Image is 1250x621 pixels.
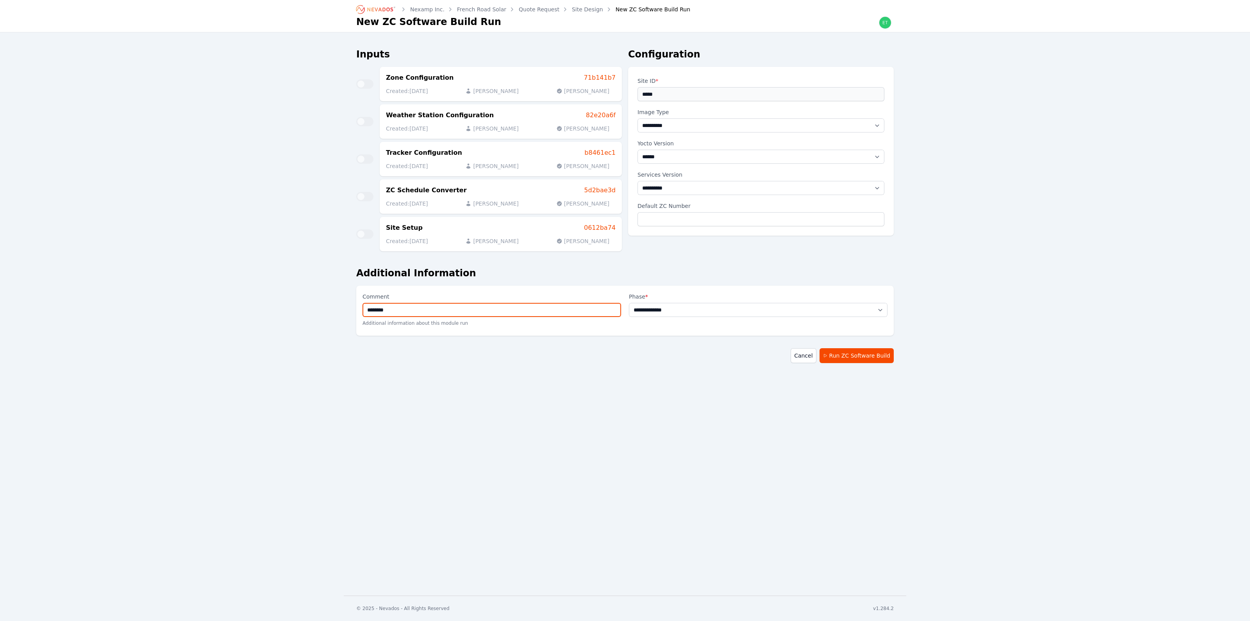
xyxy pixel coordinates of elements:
[791,348,816,363] a: Cancel
[386,73,454,82] h3: Zone Configuration
[410,5,445,13] a: Nexamp Inc.
[584,186,616,195] a: 5d2bae3d
[386,223,423,233] h3: Site Setup
[457,5,506,13] a: French Road Solar
[556,125,609,132] p: [PERSON_NAME]
[605,5,690,13] div: New ZC Software Build Run
[556,87,609,95] p: [PERSON_NAME]
[362,292,621,303] label: Comment
[820,348,894,363] button: Run ZC Software Build
[356,16,501,28] h1: New ZC Software Build Run
[572,5,603,13] a: Site Design
[556,200,609,208] p: [PERSON_NAME]
[465,87,518,95] p: [PERSON_NAME]
[584,223,616,233] a: 0612ba74
[386,237,428,245] p: Created: [DATE]
[356,48,622,61] h2: Inputs
[556,162,609,170] p: [PERSON_NAME]
[873,605,894,612] div: v1.284.2
[362,317,621,329] p: Additional information about this module run
[879,16,891,29] img: ethan.harte@nevados.solar
[356,3,690,16] nav: Breadcrumb
[637,139,884,148] label: Yocto Version
[465,125,518,132] p: [PERSON_NAME]
[584,73,616,82] a: 71b141b7
[637,201,884,212] label: Default ZC Number
[465,237,518,245] p: [PERSON_NAME]
[356,605,450,612] div: © 2025 - Nevados - All Rights Reserved
[586,111,616,120] a: 82e20a6f
[584,148,616,157] a: b8461ec1
[386,186,467,195] h3: ZC Schedule Converter
[386,162,428,170] p: Created: [DATE]
[386,111,494,120] h3: Weather Station Configuration
[386,200,428,208] p: Created: [DATE]
[386,87,428,95] p: Created: [DATE]
[556,237,609,245] p: [PERSON_NAME]
[637,170,884,179] label: Services Version
[628,48,894,61] h2: Configuration
[629,292,887,301] label: Phase
[386,125,428,132] p: Created: [DATE]
[465,162,518,170] p: [PERSON_NAME]
[465,200,518,208] p: [PERSON_NAME]
[637,107,884,117] label: Image Type
[356,267,894,279] h2: Additional Information
[519,5,559,13] a: Quote Request
[386,148,462,157] h3: Tracker Configuration
[637,76,884,87] label: Site ID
